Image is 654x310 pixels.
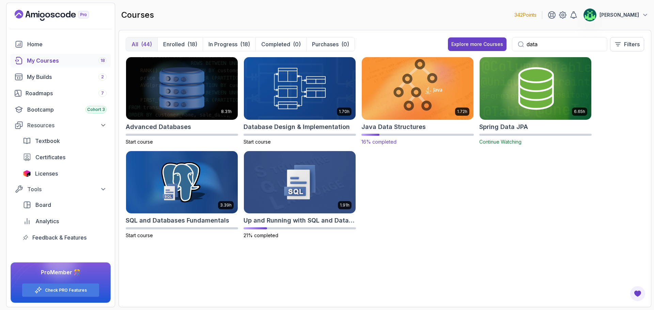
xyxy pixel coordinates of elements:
p: 3.39h [220,202,232,208]
p: Enrolled [163,40,185,48]
img: Spring Data JPA card [480,57,591,120]
button: Completed(0) [255,37,306,51]
span: 7 [101,91,104,96]
div: Tools [27,185,107,193]
span: 18 [100,58,105,63]
span: Continue Watching [479,139,521,145]
h2: Spring Data JPA [479,122,528,132]
input: Search... [527,40,602,48]
img: jetbrains icon [23,170,31,177]
a: Java Data Structures card1.72hJava Data Structures16% completed [361,57,474,145]
div: Explore more Courses [451,41,503,48]
a: home [11,37,111,51]
img: Java Data Structures card [359,55,476,121]
p: All [131,40,138,48]
div: (18) [187,40,197,48]
div: My Builds [27,73,107,81]
p: Purchases [312,40,339,48]
p: 8.31h [221,109,232,114]
div: My Courses [27,56,107,65]
h2: Database Design & Implementation [244,122,350,132]
div: Roadmaps [26,89,107,97]
h2: Advanced Databases [126,122,191,132]
a: analytics [19,214,111,228]
h2: courses [121,10,154,20]
span: 21% completed [244,232,278,238]
a: Landing page [15,10,105,21]
a: board [19,198,111,212]
button: Resources [11,119,111,131]
a: textbook [19,134,111,148]
span: Start course [126,232,153,238]
span: Textbook [35,137,60,145]
a: Spring Data JPA card6.65hSpring Data JPAContinue Watching [479,57,592,145]
span: Feedback & Features [32,233,87,242]
img: Advanced Databases card [126,57,238,120]
span: Analytics [35,217,59,225]
button: All(44) [126,37,157,51]
button: user profile image[PERSON_NAME] [583,8,649,22]
img: SQL and Databases Fundamentals card [126,151,238,214]
button: Tools [11,183,111,195]
span: Licenses [35,169,58,178]
button: Check PRO Features [22,283,99,297]
div: (18) [240,40,250,48]
div: Bootcamp [27,105,107,114]
button: Filters [610,37,644,51]
img: Up and Running with SQL and Databases card [244,151,356,214]
div: Home [27,40,107,48]
span: Start course [244,139,271,145]
a: bootcamp [11,103,111,116]
h2: SQL and Databases Fundamentals [126,216,229,225]
a: courses [11,54,111,67]
button: Explore more Courses [448,37,507,51]
a: roadmaps [11,86,111,100]
p: 6.65h [574,109,585,114]
p: 1.72h [457,109,467,114]
h2: Java Data Structures [361,122,426,132]
span: 16% completed [361,139,396,145]
a: feedback [19,231,111,244]
button: Enrolled(18) [157,37,203,51]
span: Certificates [35,153,65,161]
p: In Progress [208,40,237,48]
img: Database Design & Implementation card [244,57,356,120]
img: user profile image [583,9,596,21]
p: [PERSON_NAME] [599,12,639,18]
a: Check PRO Features [45,288,87,293]
span: Cohort 3 [87,107,105,112]
p: Completed [261,40,290,48]
div: (0) [341,40,349,48]
p: Filters [624,40,640,48]
span: Board [35,201,51,209]
a: licenses [19,167,111,180]
button: Purchases(0) [306,37,355,51]
span: 2 [101,74,104,80]
button: Open Feedback Button [629,285,646,302]
p: 1.91h [340,202,349,208]
p: 1.70h [339,109,349,114]
a: builds [11,70,111,84]
h2: Up and Running with SQL and Databases [244,216,356,225]
span: Start course [126,139,153,145]
a: certificates [19,150,111,164]
div: (0) [293,40,301,48]
button: In Progress(18) [203,37,255,51]
div: (44) [141,40,152,48]
a: Up and Running with SQL and Databases card1.91hUp and Running with SQL and Databases21% completed [244,151,356,239]
div: Resources [27,121,107,129]
p: 342 Points [514,12,536,18]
